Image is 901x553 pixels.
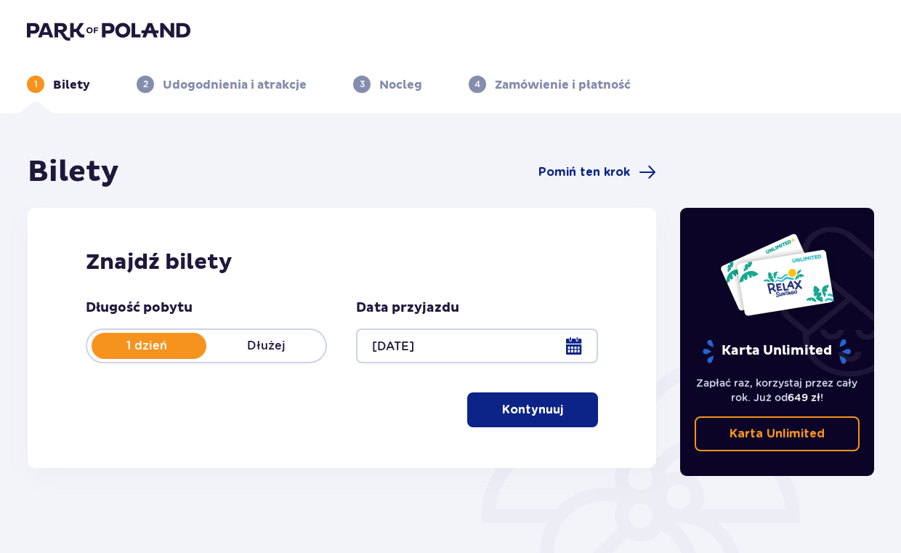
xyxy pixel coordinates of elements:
[53,77,90,93] p: Bilety
[27,20,190,41] img: Park of Poland logo
[495,77,631,93] p: Zamówienie i płatność
[87,338,206,354] p: 1 dzień
[206,338,326,354] p: Dłużej
[356,299,459,317] p: Data przyjazdu
[701,339,852,364] p: Karta Unlimited
[788,392,820,403] span: 649 zł
[86,299,193,317] p: Długość pobytu
[143,78,148,91] p: 2
[730,426,825,442] p: Karta Unlimited
[467,392,598,427] button: Kontynuuj
[502,402,563,418] p: Kontynuuj
[86,249,598,276] h2: Znajdź bilety
[34,78,38,91] p: 1
[538,164,630,180] span: Pomiń ten krok
[538,164,656,181] a: Pomiń ten krok
[695,416,860,451] a: Karta Unlimited
[695,376,860,405] p: Zapłać raz, korzystaj przez cały rok. Już od !
[379,77,422,93] p: Nocleg
[360,78,365,91] p: 3
[163,77,307,93] p: Udogodnienia i atrakcje
[474,78,480,91] p: 4
[28,154,119,190] h1: Bilety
